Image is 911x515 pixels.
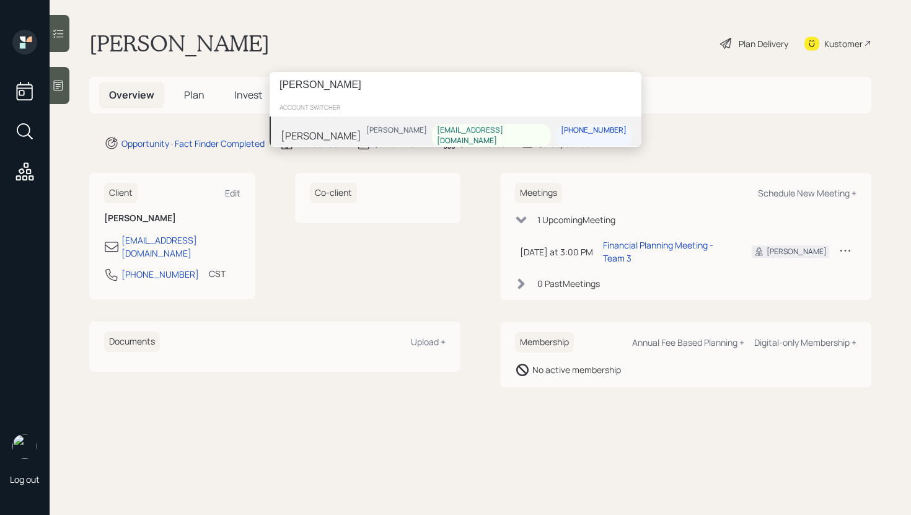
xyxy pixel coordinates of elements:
div: [EMAIL_ADDRESS][DOMAIN_NAME] [437,125,546,146]
div: [PHONE_NUMBER] [561,125,627,136]
div: [PERSON_NAME] [366,125,427,136]
div: [PERSON_NAME] [281,128,361,143]
div: account switcher [270,98,641,117]
input: Type a command or search… [270,72,641,98]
